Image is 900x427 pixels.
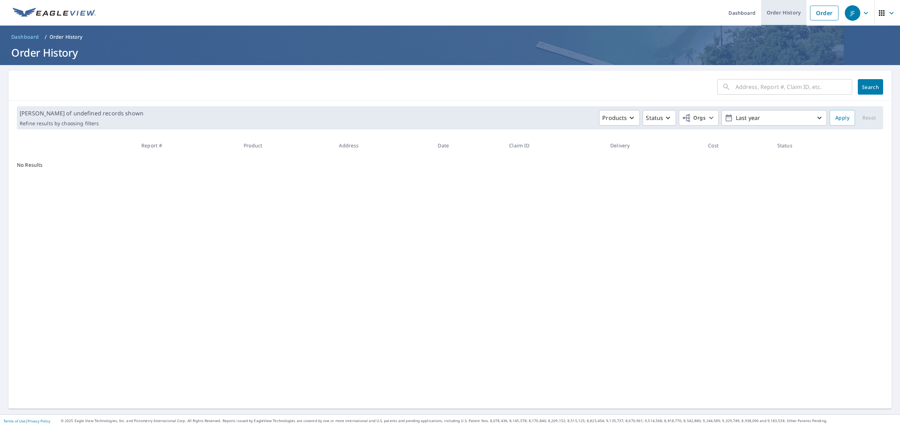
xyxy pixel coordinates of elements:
span: Orgs [682,114,706,122]
p: © 2025 Eagle View Technologies, Inc. and Pictometry International Corp. All Rights Reserved. Repo... [61,418,896,423]
th: Product [238,135,333,156]
input: Address, Report #, Claim ID, etc. [735,77,852,97]
p: Last year [733,112,815,124]
span: Search [863,84,877,90]
p: Products [602,114,627,122]
a: Terms of Use [4,419,25,423]
p: Order History [50,33,83,40]
th: Status [772,135,856,156]
div: JF [845,5,860,21]
a: Privacy Policy [27,419,50,423]
p: Refine results by choosing filters [20,120,143,127]
button: Products [599,110,640,126]
h1: Order History [8,45,892,60]
th: Address [333,135,432,156]
img: EV Logo [13,8,96,18]
th: Cost [702,135,772,156]
span: Dashboard [11,33,39,40]
span: Apply [835,114,849,122]
a: Order [810,6,838,20]
p: | [4,419,50,423]
button: Last year [721,110,827,126]
a: Dashboard [8,31,42,43]
button: Search [858,79,883,95]
th: Claim ID [503,135,605,156]
button: Status [643,110,676,126]
p: Status [646,114,663,122]
p: [PERSON_NAME] of undefined records shown [20,109,143,117]
th: Date [432,135,503,156]
th: Report # [136,135,238,156]
button: Orgs [679,110,719,126]
th: Delivery [605,135,702,156]
li: / [45,33,47,41]
button: Apply [830,110,855,126]
nav: breadcrumb [8,31,892,43]
td: No Results [8,156,136,174]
